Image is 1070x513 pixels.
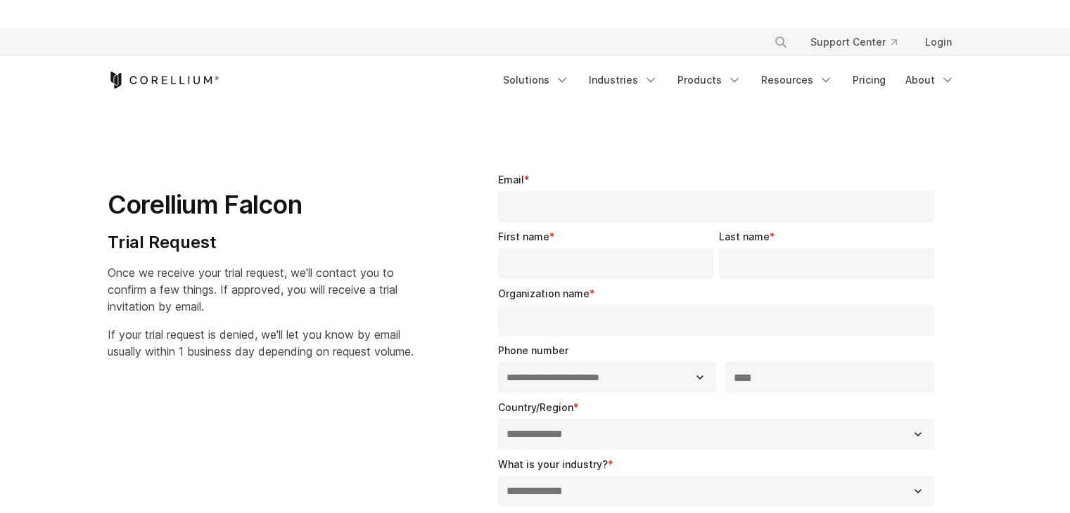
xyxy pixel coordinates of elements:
span: If your trial request is denied, we'll let you know by email usually within 1 business day depend... [108,327,414,358]
h1: Corellium Falcon [108,189,414,221]
a: Solutions [495,67,578,93]
a: Corellium Home [108,72,219,89]
a: Resources [753,67,841,93]
a: Products [669,67,750,93]
a: Pricing [844,67,894,93]
span: What is your industry? [498,458,608,470]
a: About [897,67,963,93]
a: Industries [580,67,666,93]
span: First name [498,230,549,242]
button: Search [768,30,794,55]
span: Once we receive your trial request, we'll contact you to confirm a few things. If approved, you w... [108,266,397,313]
a: Support Center [799,30,908,55]
div: Navigation Menu [757,30,963,55]
h4: Trial Request [108,232,414,253]
span: Email [498,174,524,186]
span: Phone number [498,344,568,356]
a: Login [914,30,963,55]
span: Organization name [498,287,590,299]
div: Navigation Menu [495,67,963,93]
span: Country/Region [498,401,573,413]
span: Last name [719,230,770,242]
